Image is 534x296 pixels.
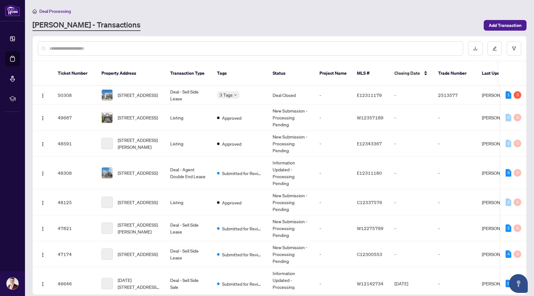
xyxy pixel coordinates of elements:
[165,241,212,267] td: Deal - Sell Side Lease
[53,61,96,86] th: Ticket Number
[314,215,352,241] td: -
[389,105,433,131] td: -
[314,241,352,267] td: -
[314,61,352,86] th: Project Name
[468,41,482,56] button: download
[118,251,158,258] span: [STREET_ADDRESS]
[38,249,48,259] button: Logo
[489,20,522,30] span: Add Transaction
[234,93,237,97] span: down
[118,114,158,121] span: [STREET_ADDRESS]
[389,215,433,241] td: -
[38,278,48,288] button: Logo
[39,8,71,14] span: Deal Processing
[512,46,516,51] span: filter
[222,225,263,232] span: Submitted for Review
[389,157,433,189] td: -
[32,9,37,13] span: home
[514,114,521,121] div: 0
[477,61,524,86] th: Last Updated By
[268,241,314,267] td: New Submission - Processing Pending
[40,282,45,287] img: Logo
[514,140,521,147] div: 0
[357,251,382,257] span: C12300553
[53,86,96,105] td: 50308
[7,278,18,289] img: Profile Icon
[357,141,382,146] span: E12343367
[222,280,263,287] span: Submitted for Review
[96,61,165,86] th: Property Address
[40,93,45,98] img: Logo
[165,105,212,131] td: Listing
[473,46,477,51] span: download
[268,131,314,157] td: New Submission - Processing Pending
[433,105,477,131] td: -
[5,5,20,16] img: logo
[477,241,524,267] td: [PERSON_NAME]
[477,215,524,241] td: [PERSON_NAME]
[357,92,382,98] span: E12311179
[53,215,96,241] td: 47821
[222,114,241,121] span: Approved
[220,91,233,98] span: 3 Tags
[477,105,524,131] td: [PERSON_NAME]
[477,189,524,215] td: [PERSON_NAME]
[506,250,511,258] div: 4
[477,86,524,105] td: [PERSON_NAME]
[506,224,511,232] div: 2
[433,157,477,189] td: -
[165,157,212,189] td: Deal - Agent Double End Lease
[389,189,433,215] td: -
[165,61,212,86] th: Transaction Type
[506,198,511,206] div: 0
[314,86,352,105] td: -
[514,169,521,177] div: 0
[102,168,112,178] img: thumbnail-img
[433,131,477,157] td: -
[118,277,160,290] span: [DATE][STREET_ADDRESS][PERSON_NAME]
[118,137,160,150] span: [STREET_ADDRESS][PERSON_NAME]
[268,189,314,215] td: New Submission - Processing Pending
[38,113,48,123] button: Logo
[102,112,112,123] img: thumbnail-img
[268,86,314,105] td: Deal Closed
[38,197,48,207] button: Logo
[40,171,45,176] img: Logo
[389,241,433,267] td: -
[53,241,96,267] td: 47174
[53,105,96,131] td: 49687
[268,215,314,241] td: New Submission - Processing Pending
[53,131,96,157] td: 48591
[314,131,352,157] td: -
[506,140,511,147] div: 0
[40,226,45,231] img: Logo
[268,105,314,131] td: New Submission - Processing Pending
[484,20,527,31] button: Add Transaction
[487,41,502,56] button: edit
[38,168,48,178] button: Logo
[492,46,497,51] span: edit
[357,225,383,231] span: W12275799
[506,169,511,177] div: 9
[118,199,158,206] span: [STREET_ADDRESS]
[314,189,352,215] td: -
[38,223,48,233] button: Logo
[477,131,524,157] td: [PERSON_NAME]
[357,170,382,176] span: E12311180
[212,61,268,86] th: Tags
[433,61,477,86] th: Trade Number
[40,200,45,205] img: Logo
[433,241,477,267] td: -
[433,189,477,215] td: -
[222,251,263,258] span: Submitted for Review
[118,169,158,176] span: [STREET_ADDRESS]
[222,170,263,177] span: Submitted for Review
[118,221,160,235] span: [STREET_ADDRESS][PERSON_NAME]
[53,189,96,215] td: 48125
[433,215,477,241] td: -
[165,215,212,241] td: Deal - Sell Side Lease
[40,116,45,121] img: Logo
[357,199,382,205] span: C12337576
[507,41,521,56] button: filter
[268,61,314,86] th: Status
